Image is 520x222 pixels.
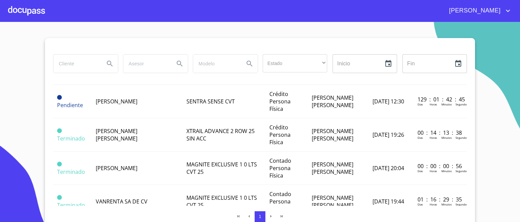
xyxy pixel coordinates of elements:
span: [DATE] 19:44 [373,198,404,205]
span: 1 [259,214,261,219]
p: Minutos [441,202,452,206]
span: [PERSON_NAME] [PERSON_NAME] [312,94,353,109]
p: Segundos [456,169,468,173]
p: Horas [430,102,437,106]
span: [DATE] 19:26 [373,131,404,138]
p: Dias [418,169,423,173]
span: [PERSON_NAME] [96,164,137,172]
span: Terminado [57,201,85,209]
p: Minutos [441,169,452,173]
span: [PERSON_NAME] [PERSON_NAME] [312,194,353,209]
p: 129 : 01 : 42 : 45 [418,96,463,103]
p: Segundos [456,136,468,139]
button: 1 [255,211,265,222]
span: [PERSON_NAME] [PERSON_NAME] [96,127,137,142]
span: Pendiente [57,95,62,100]
span: [PERSON_NAME] [444,5,504,16]
p: 01 : 16 : 29 : 35 [418,196,463,203]
button: Search [172,56,188,72]
span: XTRAIL ADVANCE 2 ROW 25 SIN ACC [186,127,255,142]
button: Search [102,56,118,72]
span: Contado Persona Física [269,157,291,179]
span: Pendiente [57,101,83,109]
div: ​ [263,54,327,72]
p: Minutos [441,136,452,139]
span: SENTRA SENSE CVT [186,98,235,105]
p: Dias [418,202,423,206]
span: Contado Persona Moral [269,190,291,213]
p: Horas [430,169,437,173]
button: account of current user [444,5,512,16]
span: VANRENTA SA DE CV [96,198,147,205]
span: MAGNITE EXCLUSIVE 1 0 LTS CVT 25 [186,194,257,209]
span: MAGNITE EXCLUSIVE 1 0 LTS CVT 25 [186,161,257,176]
span: Terminado [57,168,85,176]
input: search [123,55,169,73]
input: search [53,55,99,73]
p: 00 : 14 : 13 : 38 [418,129,463,136]
p: Horas [430,136,437,139]
span: Terminado [57,128,62,133]
span: Terminado [57,162,62,166]
span: Crédito Persona Física [269,124,291,146]
span: Terminado [57,135,85,142]
span: [PERSON_NAME] [PERSON_NAME] [312,127,353,142]
p: Dias [418,136,423,139]
p: Minutos [441,102,452,106]
span: Crédito Persona Física [269,90,291,113]
input: search [193,55,239,73]
p: Horas [430,202,437,206]
p: Dias [418,102,423,106]
span: [DATE] 20:04 [373,164,404,172]
button: Search [242,56,258,72]
p: Segundos [456,202,468,206]
span: [DATE] 12:30 [373,98,404,105]
span: Terminado [57,195,62,200]
span: [PERSON_NAME] [96,98,137,105]
p: 00 : 00 : 00 : 56 [418,162,463,170]
p: Segundos [456,102,468,106]
span: [PERSON_NAME] [PERSON_NAME] [312,161,353,176]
